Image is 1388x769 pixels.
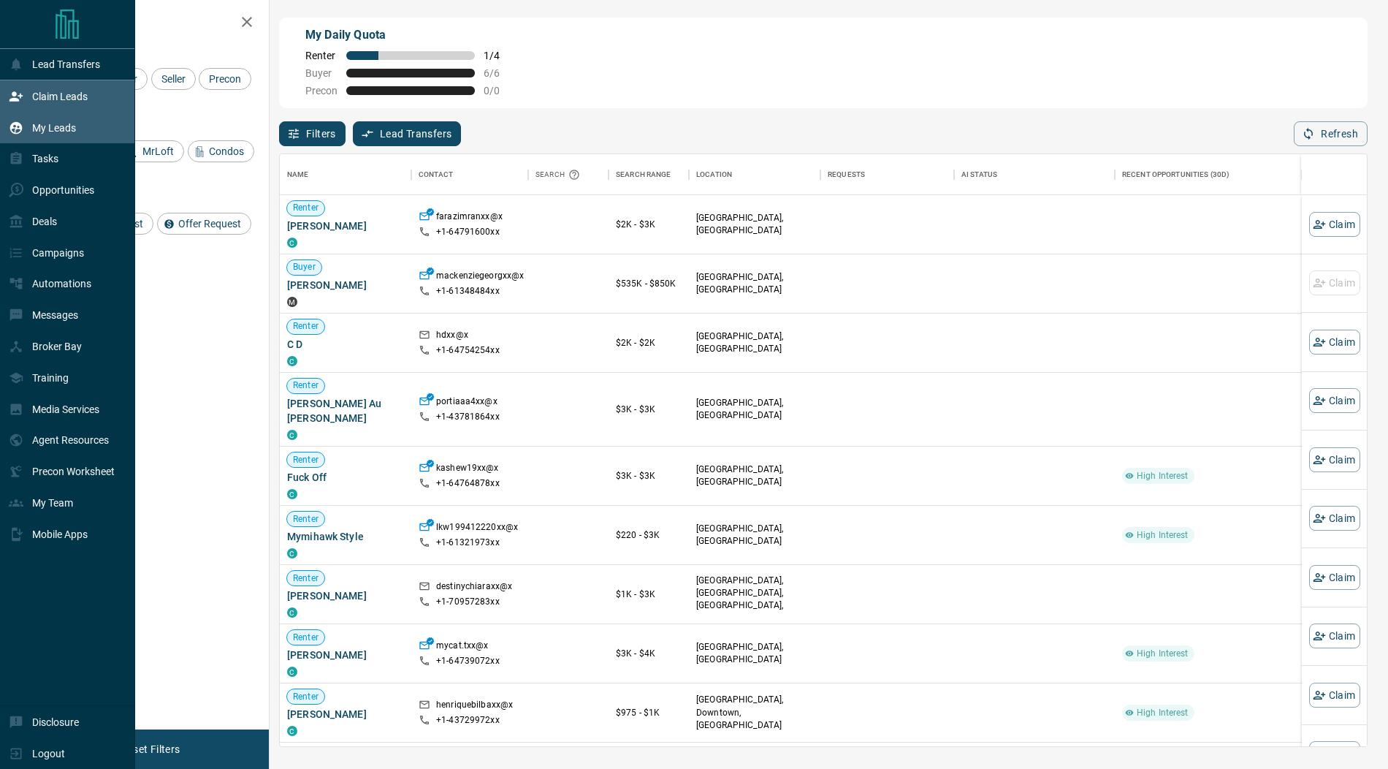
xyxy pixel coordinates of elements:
[121,140,184,162] div: MrLoft
[436,344,500,357] p: +1- 64754254xx
[696,463,813,488] p: [GEOGRAPHIC_DATA], [GEOGRAPHIC_DATA]
[157,213,251,235] div: Offer Request
[1309,565,1360,590] button: Claim
[1131,529,1194,542] span: High Interest
[287,691,324,703] span: Renter
[1115,154,1302,195] div: Recent Opportunities (30d)
[305,85,338,96] span: Precon
[1309,212,1360,237] button: Claim
[287,379,324,392] span: Renter
[535,154,584,195] div: Search
[188,140,254,162] div: Condos
[287,588,404,603] span: [PERSON_NAME]
[1309,624,1360,648] button: Claim
[616,218,682,231] p: $2K - $3K
[616,336,682,349] p: $2K - $2K
[1122,154,1229,195] div: Recent Opportunities (30d)
[156,73,191,85] span: Seller
[199,68,251,90] div: Precon
[287,396,404,425] span: [PERSON_NAME] Au [PERSON_NAME]
[111,737,189,762] button: Reset Filters
[287,202,324,214] span: Renter
[287,261,321,273] span: Buyer
[1309,447,1360,472] button: Claim
[436,226,500,238] p: +1- 64791600xx
[1309,506,1360,531] button: Claim
[696,154,732,195] div: Location
[1131,707,1194,719] span: High Interest
[484,50,516,61] span: 1 / 4
[204,73,246,85] span: Precon
[436,462,499,477] p: kashew19xx@x
[616,154,671,195] div: Search Range
[436,521,518,537] p: lkw199412220xx@x
[287,297,297,307] div: mrloft.ca
[287,707,404,721] span: [PERSON_NAME]
[1131,648,1194,660] span: High Interest
[696,575,813,625] p: [GEOGRAPHIC_DATA], [GEOGRAPHIC_DATA], [GEOGRAPHIC_DATA], [GEOGRAPHIC_DATA]
[287,219,404,233] span: [PERSON_NAME]
[287,513,324,526] span: Renter
[616,588,682,601] p: $1K - $3K
[828,154,865,195] div: Requests
[419,154,453,195] div: Contact
[436,596,500,608] p: +1- 70957283xx
[287,667,297,677] div: condos.ca
[696,641,813,666] p: [GEOGRAPHIC_DATA], [GEOGRAPHIC_DATA]
[436,655,500,667] p: +1- 64739072xx
[287,572,324,585] span: Renter
[436,714,500,727] p: +1- 43729972xx
[287,470,404,485] span: Fuck Off
[484,67,516,79] span: 6 / 6
[305,26,516,44] p: My Daily Quota
[137,145,179,157] span: MrLoft
[616,469,682,482] p: $3K - $3K
[696,694,813,731] p: [GEOGRAPHIC_DATA], Downtown, [GEOGRAPHIC_DATA]
[689,154,820,195] div: Location
[305,67,338,79] span: Buyer
[287,454,324,466] span: Renter
[287,337,404,352] span: C D
[436,699,513,714] p: henriquebilbaxx@x
[287,607,297,618] div: condos.ca
[287,548,297,558] div: condos.ca
[1309,330,1360,355] button: Claim
[436,329,468,344] p: hdxx@x
[353,121,462,146] button: Lead Transfers
[820,154,954,195] div: Requests
[305,50,338,61] span: Renter
[696,271,813,296] p: [GEOGRAPHIC_DATA], [GEOGRAPHIC_DATA]
[436,211,503,226] p: farazimranxx@x
[287,726,297,736] div: condos.ca
[47,15,254,32] h2: Filters
[1309,741,1360,766] button: Claim
[1131,470,1194,482] span: High Interest
[204,145,249,157] span: Condos
[287,648,404,662] span: [PERSON_NAME]
[151,68,196,90] div: Seller
[287,489,297,499] div: condos.ca
[279,121,346,146] button: Filters
[436,537,500,549] p: +1- 61321973xx
[287,632,324,644] span: Renter
[1309,683,1360,708] button: Claim
[616,529,682,542] p: $220 - $3K
[287,529,404,544] span: Mymihawk Style
[696,330,813,355] p: [GEOGRAPHIC_DATA], [GEOGRAPHIC_DATA]
[287,238,297,248] div: condos.ca
[287,356,297,366] div: condos.ca
[436,477,500,490] p: +1- 64764878xx
[287,278,404,292] span: [PERSON_NAME]
[411,154,528,195] div: Contact
[280,154,411,195] div: Name
[436,285,500,298] p: +1- 61348484xx
[609,154,689,195] div: Search Range
[484,85,516,96] span: 0 / 0
[696,212,813,237] p: [GEOGRAPHIC_DATA], [GEOGRAPHIC_DATA]
[436,580,512,596] p: destinychiaraxx@x
[1309,388,1360,413] button: Claim
[287,154,309,195] div: Name
[1294,121,1368,146] button: Refresh
[436,270,524,285] p: mackenziegeorgxx@x
[287,320,324,333] span: Renter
